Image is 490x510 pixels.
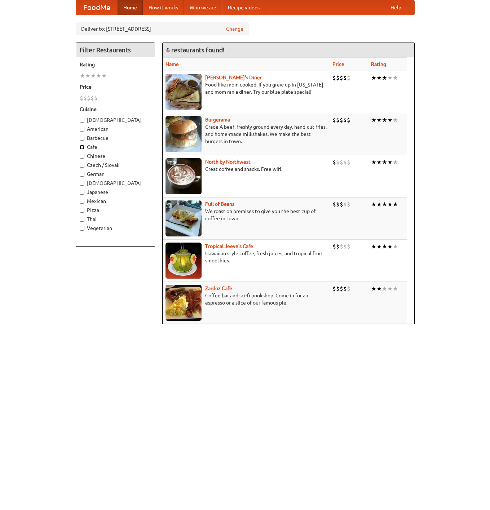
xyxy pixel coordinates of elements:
[347,74,350,82] li: $
[80,125,151,133] label: American
[85,72,91,80] li: ★
[343,158,347,166] li: $
[118,0,143,15] a: Home
[332,200,336,208] li: $
[165,243,202,279] img: jeeves.jpg
[371,61,386,67] a: Rating
[205,243,253,249] a: Tropical Jeeve's Cafe
[165,165,327,173] p: Great coffee and snacks. Free wifi.
[80,106,151,113] h5: Cuisine
[205,159,251,165] a: North by Northwest
[371,243,376,250] li: ★
[80,226,84,231] input: Vegetarian
[332,74,336,82] li: $
[165,285,202,321] img: zardoz.jpg
[80,136,84,141] input: Barbecue
[387,200,393,208] li: ★
[205,75,262,80] a: [PERSON_NAME]'s Diner
[222,0,265,15] a: Recipe videos
[387,74,393,82] li: ★
[80,127,84,132] input: American
[165,116,202,152] img: burgerama.jpg
[336,116,340,124] li: $
[184,0,222,15] a: Who we are
[376,285,382,293] li: ★
[80,161,151,169] label: Czech / Slovak
[165,81,327,96] p: Food like mom cooked, if you grew up in [US_STATE] and mom ran a diner. Try our blue plate special!
[393,243,398,250] li: ★
[332,61,344,67] a: Price
[340,200,343,208] li: $
[80,116,151,124] label: [DEMOGRAPHIC_DATA]
[80,189,151,196] label: Japanese
[343,116,347,124] li: $
[336,74,340,82] li: $
[165,158,202,194] img: north.jpg
[340,243,343,250] li: $
[80,152,151,160] label: Chinese
[393,74,398,82] li: ★
[347,200,350,208] li: $
[382,200,387,208] li: ★
[80,163,84,168] input: Czech / Slovak
[376,158,382,166] li: ★
[80,145,84,150] input: Cafe
[165,200,202,236] img: beans.jpg
[343,74,347,82] li: $
[393,200,398,208] li: ★
[205,201,234,207] b: Full of Beans
[340,74,343,82] li: $
[343,285,347,293] li: $
[80,83,151,90] h5: Price
[336,158,340,166] li: $
[347,243,350,250] li: $
[385,0,407,15] a: Help
[332,243,336,250] li: $
[376,200,382,208] li: ★
[387,116,393,124] li: ★
[393,158,398,166] li: ★
[87,94,91,102] li: $
[371,285,376,293] li: ★
[80,72,85,80] li: ★
[332,285,336,293] li: $
[165,208,327,222] p: We roast on premises to give you the best cup of coffee in town.
[205,117,230,123] a: Burgerama
[371,158,376,166] li: ★
[205,285,232,291] b: Zardoz Cafe
[382,243,387,250] li: ★
[80,217,84,222] input: Thai
[80,154,84,159] input: Chinese
[347,285,350,293] li: $
[80,170,151,178] label: German
[80,179,151,187] label: [DEMOGRAPHIC_DATA]
[80,181,84,186] input: [DEMOGRAPHIC_DATA]
[387,285,393,293] li: ★
[376,243,382,250] li: ★
[343,243,347,250] li: $
[80,134,151,142] label: Barbecue
[76,0,118,15] a: FoodMe
[332,158,336,166] li: $
[101,72,107,80] li: ★
[91,72,96,80] li: ★
[340,116,343,124] li: $
[387,243,393,250] li: ★
[80,172,84,177] input: German
[340,158,343,166] li: $
[165,292,327,306] p: Coffee bar and sci-fi bookshop. Come in for an espresso or a slice of our famous pie.
[371,200,376,208] li: ★
[166,46,225,53] ng-pluralize: 6 restaurants found!
[91,94,94,102] li: $
[80,199,84,204] input: Mexican
[226,25,243,32] a: Change
[80,216,151,223] label: Thai
[96,72,101,80] li: ★
[80,94,83,102] li: $
[80,190,84,195] input: Japanese
[80,61,151,68] h5: Rating
[376,74,382,82] li: ★
[80,225,151,232] label: Vegetarian
[94,94,98,102] li: $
